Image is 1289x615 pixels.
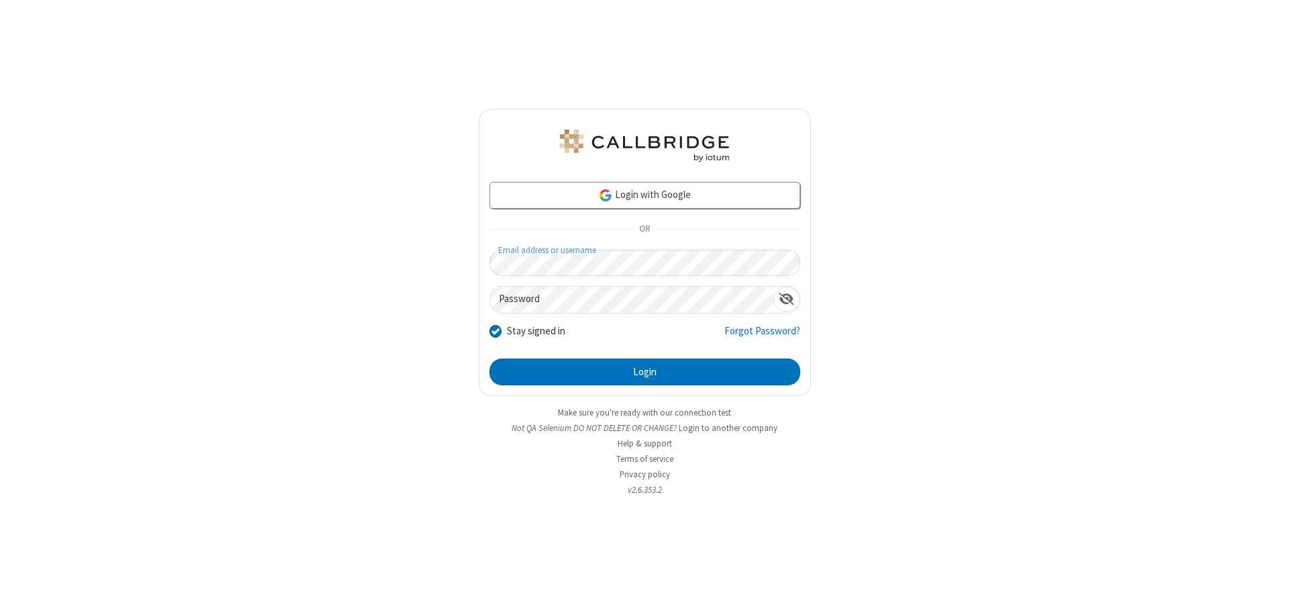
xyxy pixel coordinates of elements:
a: Privacy policy [620,469,670,480]
span: OR [634,220,655,239]
input: Email address or username [489,250,800,276]
img: QA Selenium DO NOT DELETE OR CHANGE [557,130,732,162]
label: Stay signed in [507,324,565,339]
li: Not QA Selenium DO NOT DELETE OR CHANGE? [479,422,811,434]
button: Login [489,359,800,385]
button: Login to another company [679,422,777,434]
a: Terms of service [616,453,673,465]
a: Help & support [618,438,672,449]
a: Forgot Password? [724,324,800,349]
a: Make sure you're ready with our connection test [558,407,731,418]
img: google-icon.png [598,188,613,203]
li: v2.6.353.2 [479,483,811,496]
iframe: Chat [1255,580,1279,606]
div: Show password [773,287,800,312]
a: Login with Google [489,182,800,209]
input: Password [490,287,773,313]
